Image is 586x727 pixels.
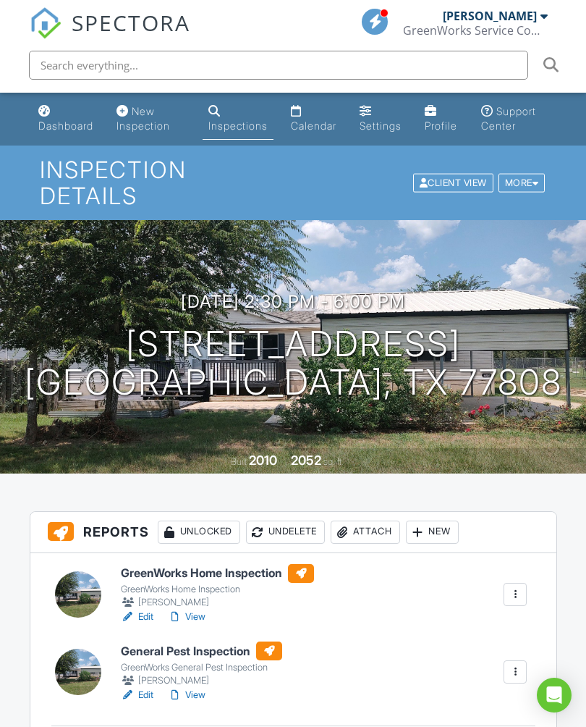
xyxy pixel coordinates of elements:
[116,105,170,132] div: New Inspection
[475,98,554,140] a: Support Center
[413,173,493,193] div: Client View
[121,595,314,610] div: [PERSON_NAME]
[121,584,314,595] div: GreenWorks Home Inspection
[30,20,190,50] a: SPECTORA
[121,564,314,610] a: GreenWorks Home Inspection GreenWorks Home Inspection [PERSON_NAME]
[181,292,405,311] h3: [DATE] 2:30 pm - 6:00 pm
[403,23,548,38] div: GreenWorks Service Company
[121,642,282,660] h6: General Pest Inspection
[208,119,268,132] div: Inspections
[331,521,400,544] div: Attach
[38,119,93,132] div: Dashboard
[498,173,545,193] div: More
[285,98,342,140] a: Calendar
[121,673,282,688] div: [PERSON_NAME]
[537,678,572,713] div: Open Intercom Messenger
[406,521,459,544] div: New
[481,105,536,132] div: Support Center
[121,564,314,583] h6: GreenWorks Home Inspection
[121,610,153,624] a: Edit
[111,98,191,140] a: New Inspection
[249,453,277,468] div: 2010
[425,119,457,132] div: Profile
[168,610,205,624] a: View
[121,642,282,688] a: General Pest Inspection GreenWorks General Pest Inspection [PERSON_NAME]
[323,456,344,467] span: sq. ft.
[72,7,190,38] span: SPECTORA
[354,98,407,140] a: Settings
[30,512,556,553] h3: Reports
[40,157,546,208] h1: Inspection Details
[412,177,497,188] a: Client View
[443,9,537,23] div: [PERSON_NAME]
[25,325,562,402] h1: [STREET_ADDRESS] [GEOGRAPHIC_DATA], TX 77808
[121,688,153,702] a: Edit
[246,521,325,544] div: Undelete
[203,98,273,140] a: Inspections
[33,98,99,140] a: Dashboard
[168,688,205,702] a: View
[231,456,247,467] span: Built
[121,662,282,673] div: GreenWorks General Pest Inspection
[29,51,528,80] input: Search everything...
[419,98,464,140] a: Profile
[30,7,61,39] img: The Best Home Inspection Software - Spectora
[158,521,240,544] div: Unlocked
[291,453,321,468] div: 2052
[360,119,402,132] div: Settings
[291,119,336,132] div: Calendar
